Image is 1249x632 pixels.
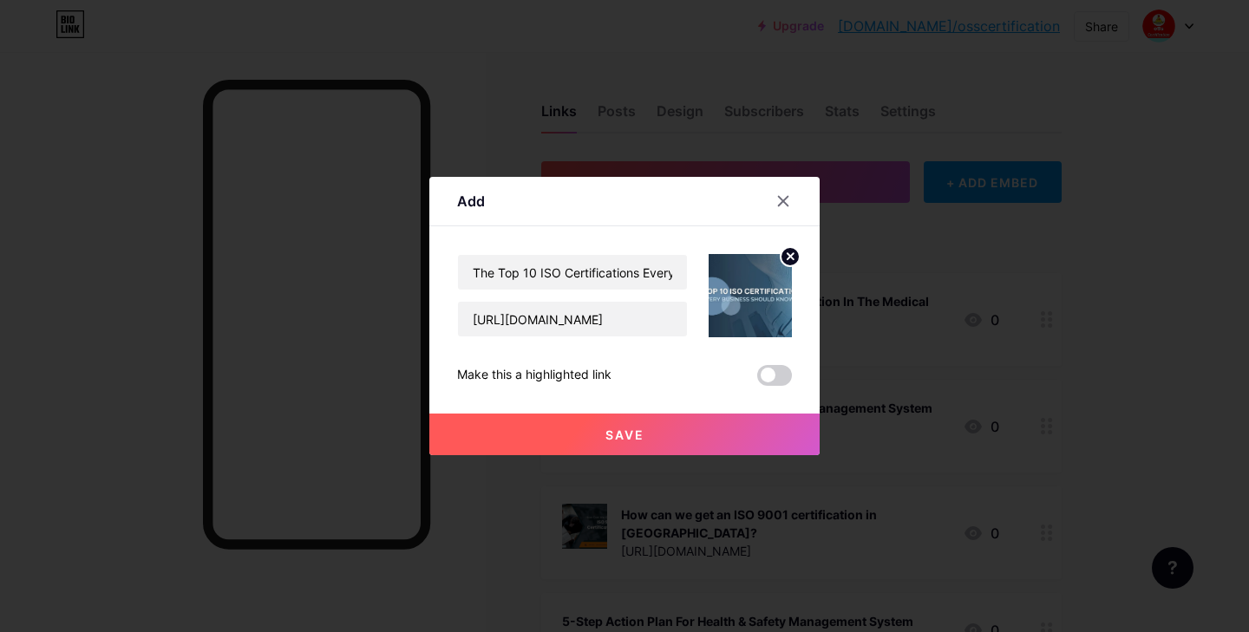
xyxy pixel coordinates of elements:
input: Title [458,255,687,290]
span: Save [605,427,644,442]
img: link_thumbnail [709,254,792,337]
div: Add [457,191,485,212]
div: Make this a highlighted link [457,365,611,386]
input: URL [458,302,687,336]
button: Save [429,414,820,455]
